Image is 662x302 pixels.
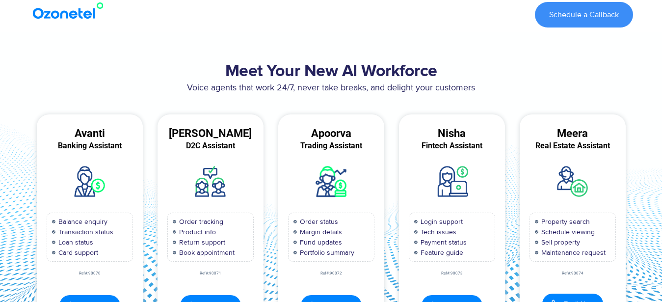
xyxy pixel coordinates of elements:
[158,141,264,150] div: D2C Assistant
[539,247,606,258] span: Maintenance request
[418,237,467,247] span: Payment status
[418,247,463,258] span: Feature guide
[278,272,384,275] div: Ref#:90072
[56,217,107,227] span: Balance enquiry
[418,217,463,227] span: Login support
[535,2,633,27] a: Schedule a Callback
[278,141,384,150] div: Trading Assistant
[177,217,223,227] span: Order tracking
[297,247,354,258] span: Portfolio summary
[297,237,342,247] span: Fund updates
[37,141,143,150] div: Banking Assistant
[158,129,264,138] div: [PERSON_NAME]
[539,217,590,227] span: Property search
[418,227,456,237] span: Tech issues
[37,129,143,138] div: Avanti
[29,82,633,95] p: Voice agents that work 24/7, never take breaks, and delight your customers
[399,141,505,150] div: Fintech Assistant
[549,11,619,19] span: Schedule a Callback
[56,247,98,258] span: Card support
[297,217,338,227] span: Order status
[520,272,626,275] div: Ref#:90074
[399,129,505,138] div: Nisha
[37,272,143,275] div: Ref#:90070
[539,237,580,247] span: Sell property
[399,272,505,275] div: Ref#:90073
[177,237,225,247] span: Return support
[539,227,595,237] span: Schedule viewing
[158,272,264,275] div: Ref#:90071
[278,129,384,138] div: Apoorva
[177,227,216,237] span: Product info
[297,227,342,237] span: Margin details
[56,227,113,237] span: Transaction status
[520,141,626,150] div: Real Estate Assistant
[29,62,633,82] h2: Meet Your New AI Workforce
[520,129,626,138] div: Meera
[177,247,235,258] span: Book appointment
[56,237,93,247] span: Loan status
